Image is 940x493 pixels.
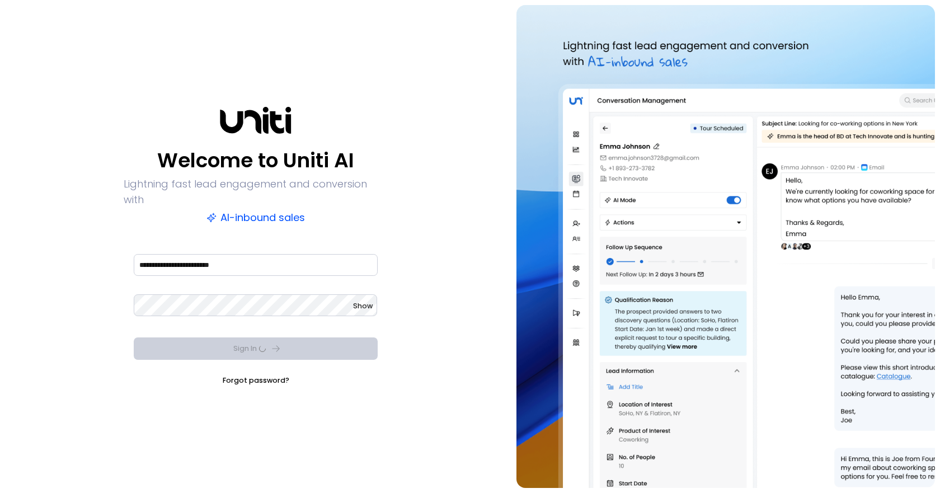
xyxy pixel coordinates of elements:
[516,5,935,488] img: auth-hero.png
[353,301,373,312] button: Show
[223,375,289,386] a: Forgot password?
[157,147,354,174] p: Welcome to Uniti AI
[206,210,305,226] p: AI-inbound sales
[124,176,388,208] p: Lightning fast lead engagement and conversion with
[353,301,373,311] span: Show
